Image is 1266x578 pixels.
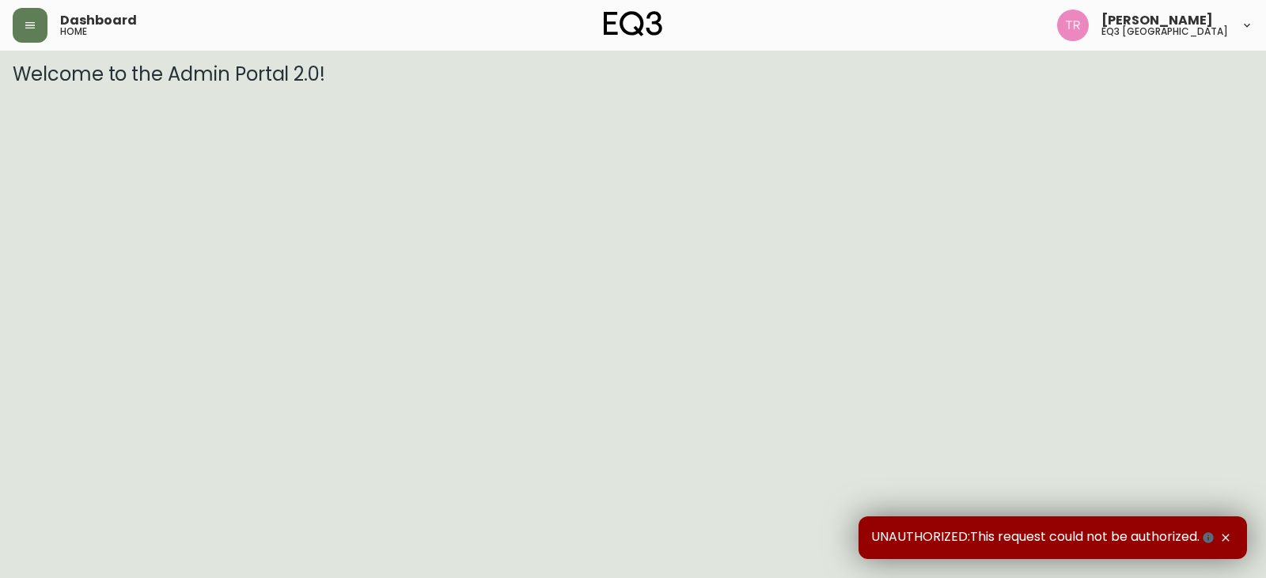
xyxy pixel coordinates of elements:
[1057,9,1089,41] img: 214b9049a7c64896e5c13e8f38ff7a87
[13,63,1253,85] h3: Welcome to the Admin Portal 2.0!
[604,11,662,36] img: logo
[1101,14,1213,27] span: [PERSON_NAME]
[60,14,137,27] span: Dashboard
[871,529,1217,546] span: UNAUTHORIZED:This request could not be authorized.
[60,27,87,36] h5: home
[1101,27,1228,36] h5: eq3 [GEOGRAPHIC_DATA]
